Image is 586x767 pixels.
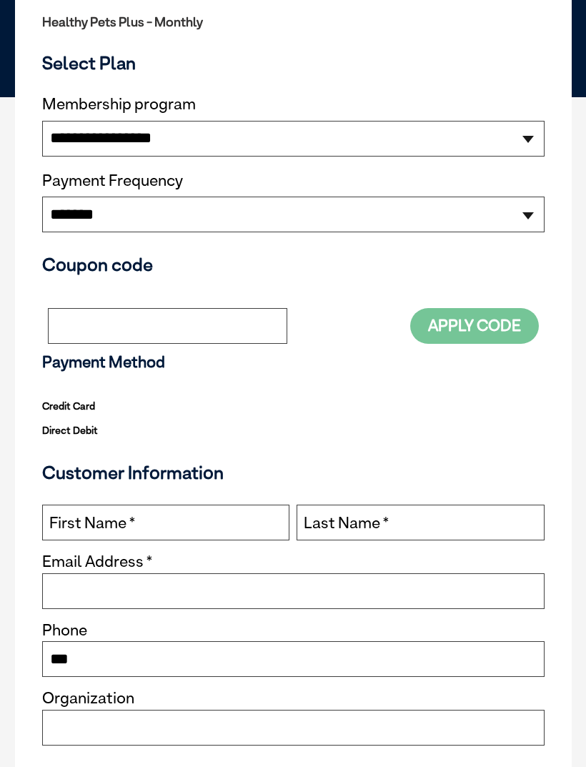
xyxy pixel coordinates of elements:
[410,308,539,343] button: Apply Code
[42,254,545,275] h3: Coupon code
[42,622,87,638] label: Phone
[42,52,545,74] h3: Select Plan
[42,462,545,483] h3: Customer Information
[42,172,183,190] label: Payment Frequency
[304,514,389,533] label: Last Name *
[42,397,95,415] label: Credit Card
[42,15,545,29] h2: Healthy Pets Plus - Monthly
[42,690,134,706] label: Organization
[49,514,135,533] label: First Name *
[42,353,545,372] h3: Payment Method
[42,553,152,570] label: Email Address *
[42,421,98,440] label: Direct Debit
[42,95,545,114] label: Membership program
